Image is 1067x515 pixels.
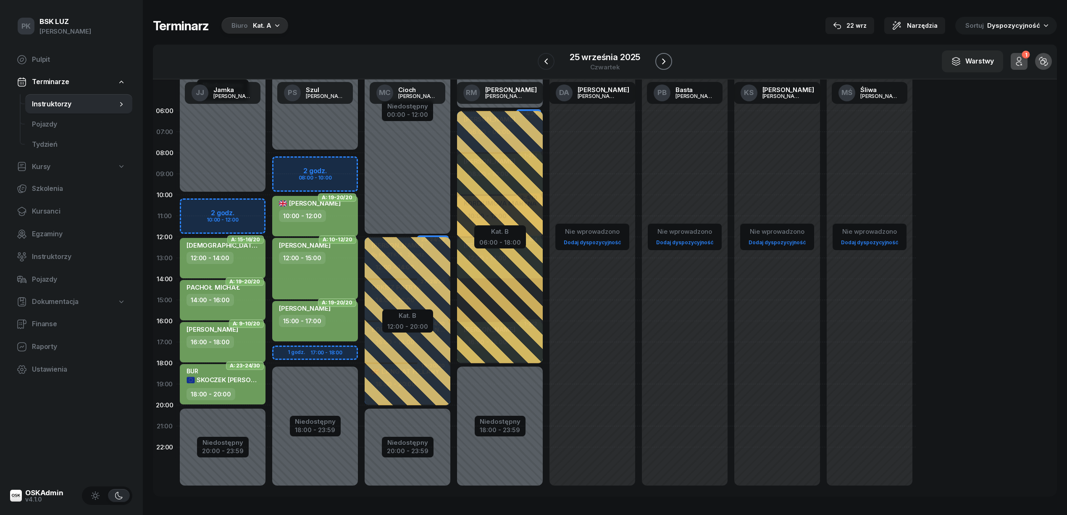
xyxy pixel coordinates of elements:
[279,241,331,249] span: [PERSON_NAME]
[884,17,945,34] button: Narzędzia
[32,139,126,150] span: Tydzień
[387,103,428,109] div: Niedostępny
[653,224,717,249] button: Nie wprowadzonoDodaj dyspozycyjność
[279,304,331,312] span: [PERSON_NAME]
[197,376,279,384] span: SKOCZEK [PERSON_NAME]
[10,72,132,92] a: Terminarze
[1011,53,1028,70] button: 1
[762,87,814,93] div: [PERSON_NAME]
[153,164,176,185] div: 09:00
[32,341,126,352] span: Raporty
[153,353,176,374] div: 18:00
[387,321,428,330] div: 12:00 - 20:00
[560,224,624,249] button: Nie wprowadzonoDodaj dyspozycyjność
[657,89,667,96] span: PB
[744,89,754,96] span: KS
[10,490,22,502] img: logo-xs@2x.png
[480,425,520,433] div: 18:00 - 23:59
[10,314,132,334] a: Finanse
[231,21,248,31] div: Biuro
[153,121,176,143] div: 07:00
[32,99,117,110] span: Instruktorzy
[955,17,1057,34] button: Sortuj Dyspozycyjność
[578,93,618,99] div: [PERSON_NAME]
[32,161,50,172] span: Kursy
[185,82,260,104] a: JJJamka[PERSON_NAME]
[745,226,809,237] div: Nie wprowadzono
[1022,51,1030,59] div: 1
[153,416,176,437] div: 21:00
[187,283,240,291] span: PACHOŁ MICHAŁ
[734,82,821,104] a: KS[PERSON_NAME][PERSON_NAME]
[466,89,477,96] span: RM
[219,17,288,34] button: BiuroKat. A
[153,143,176,164] div: 08:00
[745,224,809,249] button: Nie wprowadzonoDodaj dyspozycyjność
[570,64,640,70] div: czwartek
[457,82,544,104] a: RM[PERSON_NAME][PERSON_NAME]
[10,292,132,312] a: Dokumentacja
[25,489,63,497] div: OSKAdmin
[838,226,901,237] div: Nie wprowadzono
[306,87,346,93] div: Szul
[841,89,853,96] span: MŚ
[838,224,901,249] button: Nie wprowadzonoDodaj dyspozycyjność
[253,21,271,31] div: Kat. A
[153,374,176,395] div: 19:00
[653,226,717,237] div: Nie wprowadzono
[279,210,326,222] div: 10:00 - 12:00
[153,227,176,248] div: 12:00
[202,438,244,456] button: Niedostępny20:00 - 23:59
[153,100,176,121] div: 06:00
[187,388,235,400] div: 18:00 - 20:00
[560,226,624,237] div: Nie wprowadzono
[480,418,520,425] div: Niedostępny
[398,93,439,99] div: [PERSON_NAME]
[10,50,132,70] a: Pulpit
[25,135,132,155] a: Tydzień
[32,319,126,330] span: Finanse
[860,93,901,99] div: [PERSON_NAME]
[762,93,803,99] div: [PERSON_NAME]
[153,437,176,458] div: 22:00
[39,18,91,25] div: BSK LUZ
[387,310,428,330] button: Kat. B12:00 - 20:00
[370,82,445,104] a: MCCioch[PERSON_NAME]
[32,296,79,307] span: Dokumentacja
[32,229,126,240] span: Egzaminy
[10,269,132,290] a: Pojazdy
[32,119,126,130] span: Pojazdy
[187,336,234,348] div: 16:00 - 18:00
[21,23,31,30] span: PK
[295,425,336,433] div: 18:00 - 23:59
[39,26,91,37] div: [PERSON_NAME]
[825,17,874,34] button: 22 wrz
[153,206,176,227] div: 11:00
[10,359,132,380] a: Ustawienia
[485,87,537,93] div: [PERSON_NAME]
[231,239,260,240] span: A: 15-16/20
[277,82,353,104] a: PSSzul[PERSON_NAME]
[295,418,336,425] div: Niedostępny
[153,395,176,416] div: 20:00
[230,365,260,367] span: A: 23-24/30
[387,439,428,446] div: Niedostępny
[10,201,132,222] a: Kursanci
[10,179,132,199] a: Szkolenia
[387,446,428,454] div: 20:00 - 23:59
[32,251,126,262] span: Instruktorzy
[647,82,723,104] a: PBBasta[PERSON_NAME]
[153,332,176,353] div: 17:00
[187,294,234,306] div: 14:00 - 16:00
[153,248,176,269] div: 13:00
[279,315,326,327] div: 15:00 - 17:00
[153,269,176,290] div: 14:00
[25,497,63,502] div: v4.1.0
[306,93,346,99] div: [PERSON_NAME]
[202,446,244,454] div: 20:00 - 23:59
[187,252,234,264] div: 12:00 - 14:00
[833,21,867,31] div: 22 wrz
[398,87,439,93] div: Cioch
[153,311,176,332] div: 16:00
[907,21,938,31] span: Narzędzia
